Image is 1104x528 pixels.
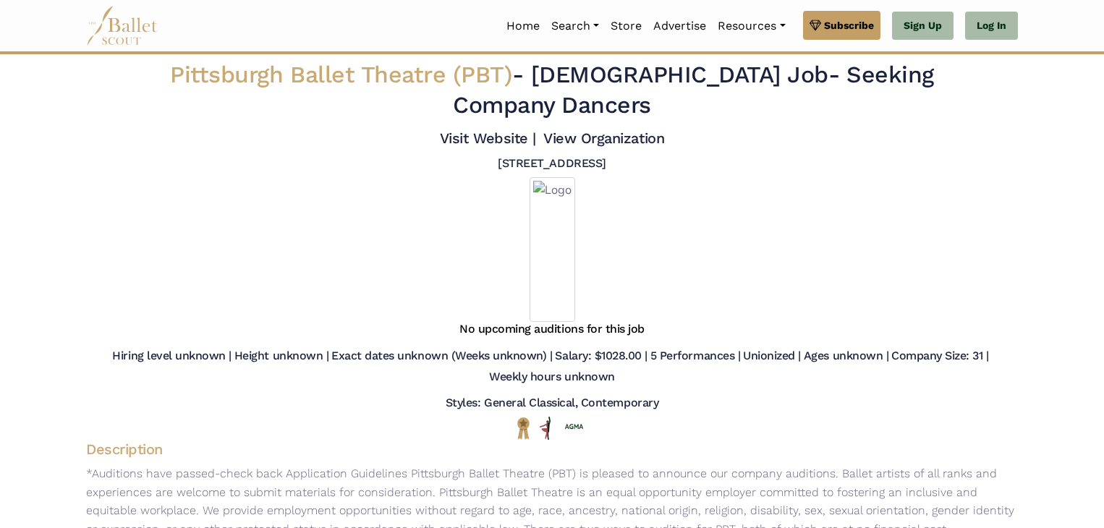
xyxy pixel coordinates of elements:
h5: 5 Performances | [650,349,740,364]
span: Subscribe [824,17,874,33]
a: Sign Up [892,12,954,41]
img: Union [565,423,583,430]
h4: Description [75,440,1029,459]
a: Log In [965,12,1018,41]
img: Logo [530,177,575,322]
a: Store [605,11,647,41]
img: gem.svg [810,17,821,33]
h5: Salary: $1028.00 | [555,349,647,364]
h5: Hiring level unknown | [112,349,231,364]
h5: Company Size: 31 | [891,349,988,364]
a: Search [545,11,605,41]
a: Visit Website | [440,129,536,147]
h5: [STREET_ADDRESS] [498,156,606,171]
a: Subscribe [803,11,880,40]
span: Pittsburgh Ballet Theatre (PBT) [170,61,512,88]
img: National [514,417,532,439]
h5: Weekly hours unknown [489,370,614,385]
h2: - - Seeking Company Dancers [166,60,938,120]
h5: Styles: General Classical, Contemporary [446,396,658,411]
span: [DEMOGRAPHIC_DATA] Job [531,61,828,88]
h5: Unionized | [743,349,801,364]
img: All [540,417,551,440]
a: Advertise [647,11,712,41]
h5: No upcoming auditions for this job [459,322,645,337]
a: Home [501,11,545,41]
h5: Exact dates unknown (Weeks unknown) | [331,349,552,364]
a: Resources [712,11,791,41]
a: View Organization [543,129,664,147]
h5: Height unknown | [234,349,328,364]
h5: Ages unknown | [804,349,888,364]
